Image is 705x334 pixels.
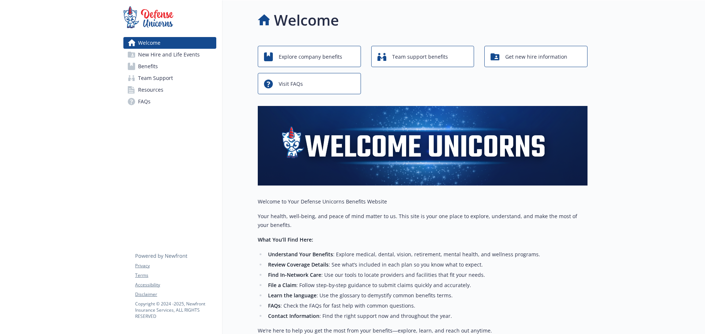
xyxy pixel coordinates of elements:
a: New Hire and Life Events [123,49,216,60]
a: Privacy [135,263,216,269]
span: Team support benefits [392,50,448,64]
span: Welcome [138,37,160,49]
li: : Check the FAQs for fast help with common questions. [266,301,587,310]
strong: Find In-Network Care [268,271,321,278]
span: Team Support [138,72,173,84]
p: Copyright © 2024 - 2025 , Newfront Insurance Services, ALL RIGHTS RESERVED [135,301,216,319]
span: New Hire and Life Events [138,49,200,60]
a: FAQs [123,96,216,107]
a: Accessibility [135,282,216,288]
a: Team Support [123,72,216,84]
li: : Use the glossary to demystify common benefits terms. [266,291,587,300]
span: Resources [138,84,163,96]
img: overview page banner [258,106,587,186]
a: Disclaimer [135,291,216,298]
span: Explore company benefits [279,50,342,64]
p: Welcome to Your Defense Unicorns Benefits Website [258,197,587,206]
button: Get new hire information [484,46,587,67]
strong: Understand Your Benefits [268,251,333,258]
strong: Learn the language [268,292,317,299]
strong: FAQs [268,302,281,309]
li: : Explore medical, dental, vision, retirement, mental health, and wellness programs. [266,250,587,259]
a: Resources [123,84,216,96]
li: : Use our tools to locate providers and facilities that fit your needs. [266,271,587,279]
span: Get new hire information [505,50,567,64]
strong: Contact Information [268,312,319,319]
span: FAQs [138,96,151,107]
h1: Welcome [274,9,339,31]
a: Benefits [123,60,216,72]
button: Team support benefits [371,46,474,67]
a: Terms [135,272,216,279]
strong: File a Claim [268,282,296,289]
li: : See what’s included in each plan so you know what to expect. [266,260,587,269]
span: Visit FAQs [279,77,303,91]
button: Visit FAQs [258,73,361,94]
p: Your health, well‑being, and peace of mind matter to us. This site is your one place to explore, ... [258,212,587,230]
strong: Review Coverage Details [268,261,329,268]
span: Benefits [138,60,158,72]
a: Welcome [123,37,216,49]
li: : Follow step‑by‑step guidance to submit claims quickly and accurately. [266,281,587,290]
li: : Find the right support now and throughout the year. [266,312,587,320]
strong: What You’ll Find Here: [258,236,313,243]
button: Explore company benefits [258,46,361,67]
